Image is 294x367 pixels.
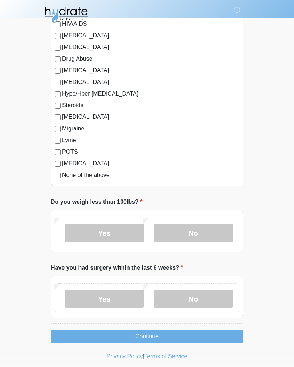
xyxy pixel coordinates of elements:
label: Steroids [62,101,239,110]
input: POTS [55,149,61,155]
img: Hydrate IV Bar - Fort Collins Logo [44,5,89,24]
input: Hypo/Hper [MEDICAL_DATA] [55,91,61,97]
input: [MEDICAL_DATA] [55,68,61,74]
input: Migraine [55,126,61,132]
label: [MEDICAL_DATA] [62,78,239,86]
label: Drug Abuse [62,55,239,63]
input: Drug Abuse [55,56,61,62]
label: Yes [65,224,144,242]
label: None of the above [62,171,239,180]
label: Have you had surgery within the last 6 weeks? [51,263,183,272]
label: Hypo/Hper [MEDICAL_DATA] [62,89,239,98]
a: Privacy Policy [107,353,143,359]
label: POTS [62,148,239,156]
input: Steroids [55,103,61,109]
label: Migraine [62,124,239,133]
label: [MEDICAL_DATA] [62,159,239,168]
label: Lyme [62,136,239,145]
input: [MEDICAL_DATA] [55,80,61,85]
input: [MEDICAL_DATA] [55,161,61,167]
label: [MEDICAL_DATA] [62,43,239,52]
a: Terms of Service [144,353,187,359]
label: No [154,290,233,308]
label: [MEDICAL_DATA] [62,113,239,121]
label: [MEDICAL_DATA] [62,31,239,40]
button: Continue [51,330,243,343]
input: [MEDICAL_DATA] [55,45,61,51]
a: | [143,353,144,359]
input: Lyme [55,138,61,144]
label: Do you weigh less than 100lbs? [51,198,143,206]
label: [MEDICAL_DATA] [62,66,239,75]
input: None of the above [55,173,61,178]
label: Yes [65,290,144,308]
input: [MEDICAL_DATA] [55,114,61,120]
label: No [154,224,233,242]
input: [MEDICAL_DATA] [55,33,61,39]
